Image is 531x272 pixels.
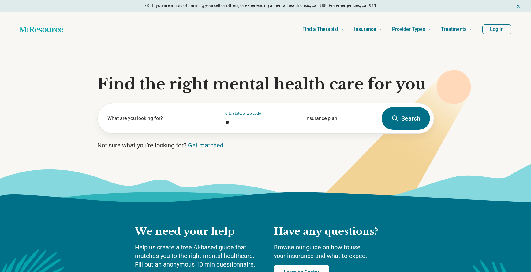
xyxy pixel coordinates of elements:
[274,243,396,260] p: Browse our guide on how to use your insurance and what to expect.
[188,142,223,149] a: Get matched
[97,75,434,93] h1: Find the right mental health care for you
[107,115,211,122] label: What are you looking for?
[441,17,473,42] a: Treatments
[354,25,376,34] span: Insurance
[354,17,382,42] a: Insurance
[392,25,425,34] span: Provider Types
[97,141,434,150] p: Not sure what you’re looking for?
[135,225,262,238] h2: We need your help
[20,23,63,35] a: Home page
[135,243,262,269] p: Help us create a free AI-based guide that matches you to the right mental healthcare. Fill out an...
[482,24,511,34] button: Log In
[152,2,378,9] p: If you are at risk of harming yourself or others, or experiencing a mental health crisis, call 98...
[302,25,338,34] span: Find a Therapist
[392,17,431,42] a: Provider Types
[441,25,466,34] span: Treatments
[382,107,430,130] button: Search
[302,17,344,42] a: Find a Therapist
[274,225,396,238] h2: Have any questions?
[515,2,521,10] button: Dismiss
